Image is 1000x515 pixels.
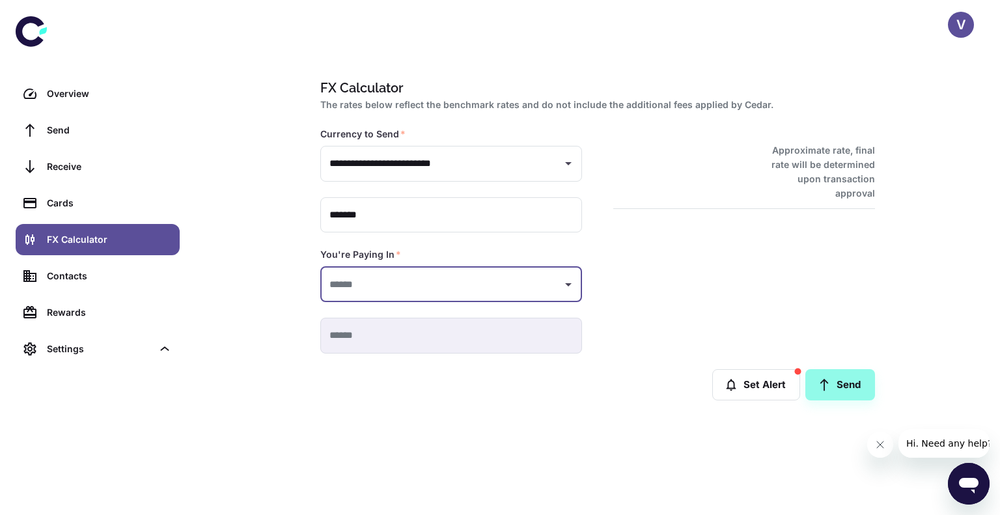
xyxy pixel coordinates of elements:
div: Overview [47,87,172,101]
a: FX Calculator [16,224,180,255]
h1: FX Calculator [320,78,870,98]
a: Receive [16,151,180,182]
a: Overview [16,78,180,109]
button: Set Alert [712,369,800,400]
label: Currency to Send [320,128,406,141]
div: Rewards [47,305,172,320]
button: Open [559,154,577,173]
div: FX Calculator [47,232,172,247]
iframe: Close message [867,432,893,458]
div: Receive [47,160,172,174]
button: V [948,12,974,38]
div: Send [47,123,172,137]
span: Hi. Need any help? [8,9,94,20]
h6: Approximate rate, final rate will be determined upon transaction approval [757,143,875,201]
a: Rewards [16,297,180,328]
a: Send [805,369,875,400]
div: Settings [16,333,180,365]
button: Open [559,275,577,294]
label: You're Paying In [320,248,401,261]
a: Contacts [16,260,180,292]
div: Cards [47,196,172,210]
div: Settings [47,342,152,356]
iframe: Message from company [898,429,990,458]
a: Cards [16,188,180,219]
iframe: Button to launch messaging window [948,463,990,505]
a: Send [16,115,180,146]
div: Contacts [47,269,172,283]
